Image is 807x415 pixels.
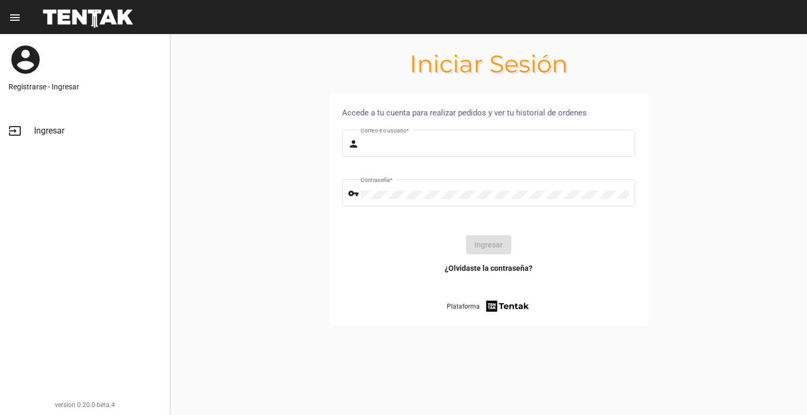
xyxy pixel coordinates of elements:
[348,138,361,151] mat-icon: person
[9,400,161,410] div: version 0.20.0-beta.4
[445,263,533,273] a: ¿Olvidaste la contraseña?
[9,11,21,24] mat-icon: menu
[342,106,635,119] div: Accede a tu cuenta para realizar pedidos y ver tu historial de ordenes
[466,235,511,254] button: Ingresar
[170,55,807,72] h1: Iniciar Sesión
[34,126,64,136] span: Ingresar
[9,43,43,77] mat-icon: account_circle
[447,301,480,312] span: Plataforma
[447,299,530,313] a: Plataforma
[9,124,21,137] mat-icon: input
[485,299,530,313] img: tentak-firm.png
[9,81,161,92] a: Registrarse - Ingresar
[348,187,361,200] mat-icon: vpn_key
